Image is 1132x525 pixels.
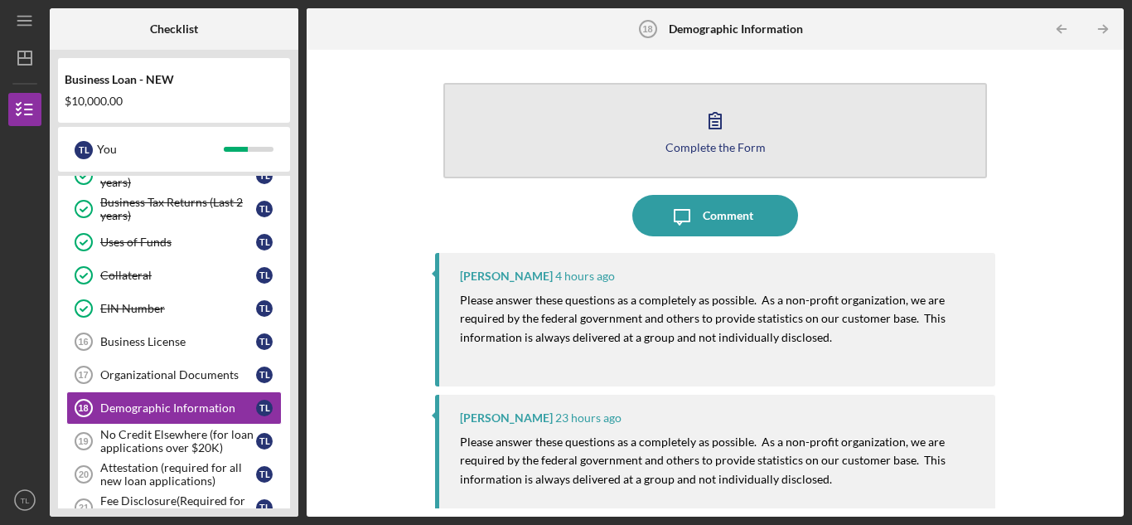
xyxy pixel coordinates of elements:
div: T L [256,267,273,284]
a: Business Tax Returns (Last 2 years)TL [66,192,282,226]
tspan: 20 [79,469,89,479]
time: 2025-10-08 18:56 [555,411,622,425]
div: No Credit Elsewhere (for loan applications over $20K) [100,428,256,455]
div: You [97,135,224,163]
b: Demographic Information [669,22,803,36]
text: TL [20,496,30,505]
mark: Please answer these questions as a completely as possible. As a non-profit organization, we are r... [460,435,948,486]
div: [PERSON_NAME] [460,270,553,283]
a: 16Business LicenseTL [66,325,282,358]
button: Comment [632,195,798,236]
tspan: 16 [78,337,88,347]
a: 19No Credit Elsewhere (for loan applications over $20K)TL [66,425,282,458]
div: T L [75,141,93,159]
div: Business Loan - NEW [65,73,283,86]
a: Uses of FundsTL [66,226,282,259]
a: EIN NumberTL [66,292,282,325]
div: Demographic Information [100,401,256,415]
mark: Please answer these questions as a completely as possible. As a non-profit organization, we are r... [460,293,948,344]
a: 21Fee Disclosure(Required for all business applications,Not needed for Contractor loans)TL [66,491,282,524]
button: Complete the Form [443,83,987,178]
tspan: 21 [79,503,89,513]
div: T L [256,333,273,350]
div: T L [256,433,273,450]
div: Business License [100,335,256,348]
div: EIN Number [100,302,256,315]
div: Uses of Funds [100,236,256,249]
tspan: 18 [78,403,88,413]
a: Personal Tax Returns (Last 2 years)TL [66,159,282,192]
div: Comment [703,195,753,236]
b: Checklist [150,22,198,36]
div: T L [256,300,273,317]
a: 17Organizational DocumentsTL [66,358,282,391]
time: 2025-10-09 14:02 [555,270,615,283]
div: T L [256,400,273,416]
div: Attestation (required for all new loan applications) [100,461,256,488]
div: T L [256,367,273,383]
div: Business Tax Returns (Last 2 years) [100,196,256,222]
div: Personal Tax Returns (Last 2 years) [100,163,256,189]
div: $10,000.00 [65,95,283,108]
tspan: 18 [642,24,652,34]
button: TL [8,484,41,517]
div: Fee Disclosure(Required for all business applications,Not needed for Contractor loans) [100,494,256,521]
div: T L [256,168,273,184]
div: T L [256,234,273,250]
a: 18Demographic InformationTL [66,391,282,425]
div: T L [256,201,273,217]
a: CollateralTL [66,259,282,292]
div: T L [256,499,273,516]
div: Collateral [100,269,256,282]
div: Organizational Documents [100,368,256,382]
tspan: 17 [78,370,88,380]
div: Complete the Form [665,141,766,153]
tspan: 19 [78,436,88,446]
div: [PERSON_NAME] [460,411,553,425]
a: 20Attestation (required for all new loan applications)TL [66,458,282,491]
div: T L [256,466,273,483]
